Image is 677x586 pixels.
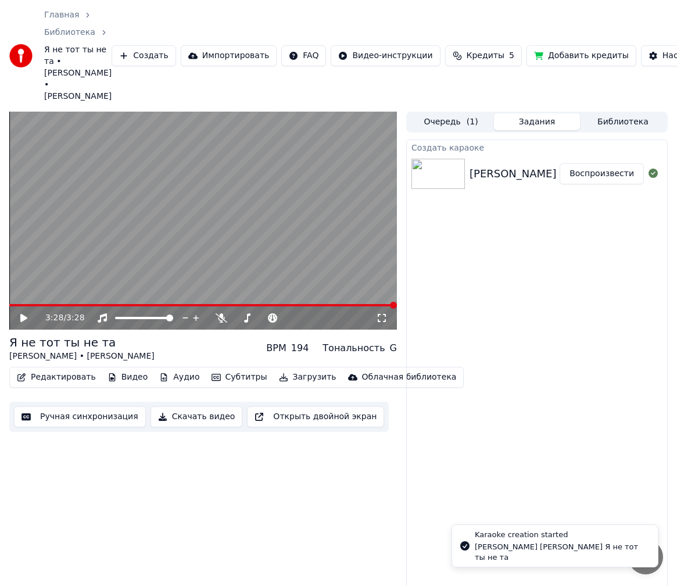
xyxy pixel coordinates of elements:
button: Аудио [155,369,204,385]
div: Облачная библиотека [362,371,457,383]
span: Кредиты [467,50,504,62]
div: [PERSON_NAME] [PERSON_NAME] Я не тот ты не та [475,542,649,563]
button: Кредиты5 [445,45,522,66]
div: G [390,341,397,355]
button: Очередь [408,113,494,130]
div: Создать караоке [407,140,667,154]
div: BPM [266,341,286,355]
button: Открыть двойной экран [247,406,384,427]
button: Загрузить [274,369,341,385]
div: Karaoke creation started [475,529,649,541]
button: Субтитры [207,369,272,385]
span: 3:28 [66,312,84,324]
button: Ручная синхронизация [14,406,146,427]
a: Главная [44,9,79,21]
button: FAQ [281,45,326,66]
a: Библиотека [44,27,95,38]
div: Я не тот ты не та [9,334,155,351]
button: Видео-инструкции [331,45,440,66]
button: Добавить кредиты [526,45,636,66]
div: [PERSON_NAME] • [PERSON_NAME] [9,351,155,362]
div: 194 [291,341,309,355]
button: Создать [112,45,175,66]
button: Редактировать [12,369,101,385]
button: Скачать видео [151,406,243,427]
span: Я не тот ты не та • [PERSON_NAME] • [PERSON_NAME] [44,44,112,102]
img: youka [9,44,33,67]
button: Задания [494,113,580,130]
span: 5 [509,50,514,62]
button: Видео [103,369,153,385]
div: Тональность [323,341,385,355]
span: 3:28 [45,312,63,324]
span: ( 1 ) [467,116,478,128]
button: Воспроизвести [560,163,644,184]
div: / [45,312,73,324]
button: Библиотека [580,113,666,130]
nav: breadcrumb [44,9,112,102]
button: Импортировать [181,45,277,66]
